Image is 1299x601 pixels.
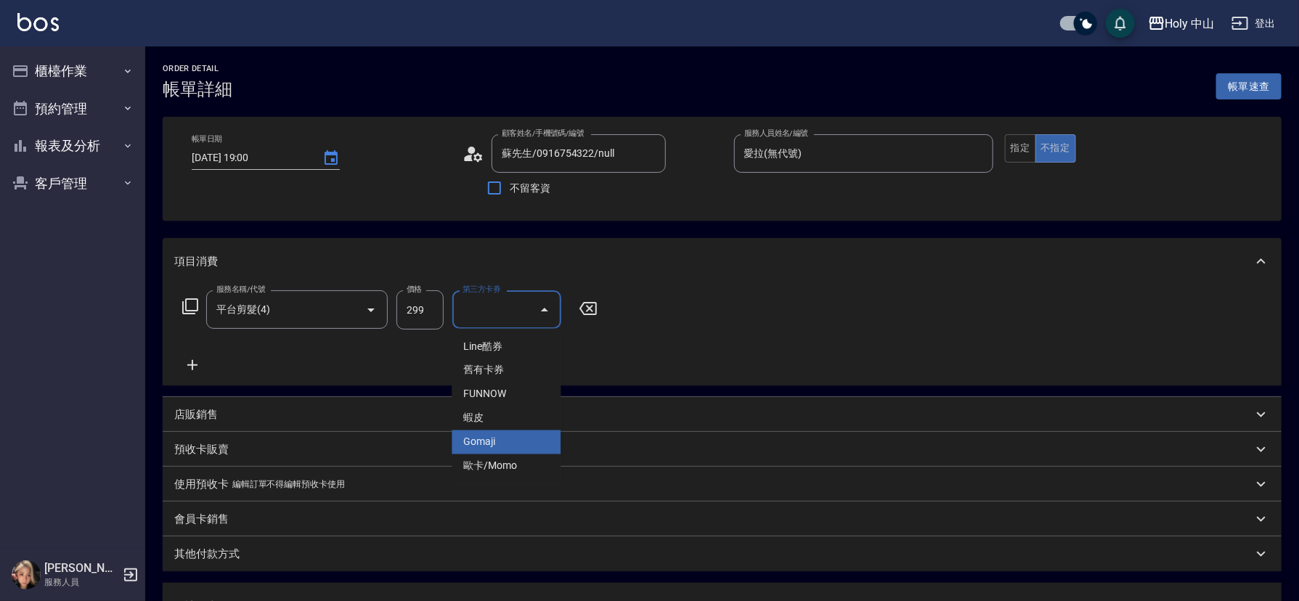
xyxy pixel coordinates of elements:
[17,13,59,31] img: Logo
[163,467,1282,502] div: 使用預收卡編輯訂單不得編輯預收卡使用
[452,406,561,430] span: 蝦皮
[174,254,218,269] p: 項目消費
[163,79,232,99] h3: 帳單詳細
[452,454,561,478] span: 歐卡/Momo
[174,547,240,562] p: 其他付款方式
[216,284,265,295] label: 服務名稱/代號
[452,383,561,406] span: FUNNOW
[452,335,561,359] span: Line酷券
[6,90,139,128] button: 預約管理
[359,298,383,322] button: Open
[44,561,118,576] h5: [PERSON_NAME]
[1165,15,1215,33] div: Holy 中山
[163,238,1282,285] div: 項目消費
[1005,134,1036,163] button: 指定
[174,477,229,492] p: 使用預收卡
[163,536,1282,571] div: 其他付款方式
[1142,9,1221,38] button: Holy 中山
[6,52,139,90] button: 櫃檯作業
[6,127,139,165] button: 報表及分析
[463,284,500,295] label: 第三方卡券
[510,181,550,196] span: 不留客資
[407,284,422,295] label: 價格
[452,359,561,383] span: 舊有卡券
[163,285,1282,385] div: 項目消費
[232,477,345,492] p: 編輯訂單不得編輯預收卡使用
[192,146,308,170] input: YYYY/MM/DD hh:mm
[1106,9,1135,38] button: save
[163,397,1282,432] div: 店販銷售
[12,560,41,589] img: Person
[163,64,232,73] h2: Order detail
[1216,73,1282,100] button: 帳單速查
[314,141,349,176] button: Choose date, selected date is 2025-09-22
[163,502,1282,536] div: 會員卡銷售
[163,432,1282,467] div: 預收卡販賣
[44,576,118,589] p: 服務人員
[174,442,229,457] p: 預收卡販賣
[1226,10,1282,37] button: 登出
[192,134,222,144] label: 帳單日期
[6,165,139,203] button: 客戶管理
[1035,134,1076,163] button: 不指定
[533,298,556,322] button: Close
[452,430,561,454] span: Gomaji
[174,512,229,527] p: 會員卡銷售
[174,407,218,422] p: 店販銷售
[744,128,808,139] label: 服務人員姓名/編號
[502,128,585,139] label: 顧客姓名/手機號碼/編號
